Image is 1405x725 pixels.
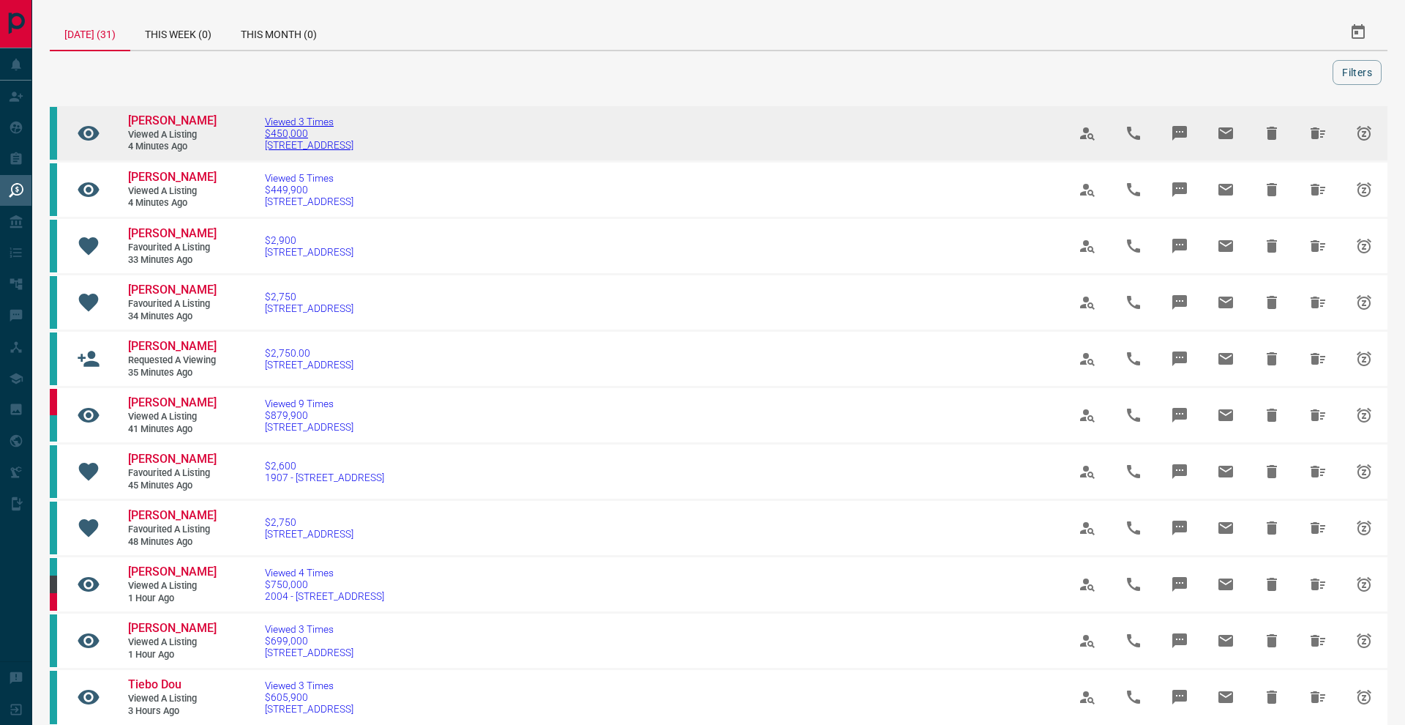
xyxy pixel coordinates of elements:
span: [PERSON_NAME] [128,395,217,409]
span: 48 minutes ago [128,536,216,549]
div: condos.ca [50,276,57,329]
span: [STREET_ADDRESS] [265,139,353,151]
span: Call [1116,567,1151,602]
span: Call [1116,623,1151,658]
span: [PERSON_NAME] [128,565,217,579]
span: [PERSON_NAME] [128,283,217,297]
span: Snooze [1346,172,1382,207]
span: 1 hour ago [128,592,216,605]
span: View Profile [1070,341,1105,376]
span: Hide [1254,454,1289,489]
span: View Profile [1070,172,1105,207]
a: $2,750[STREET_ADDRESS] [265,516,353,540]
span: Viewed 3 Times [265,680,353,691]
span: Email [1208,510,1243,546]
a: $2,750[STREET_ADDRESS] [265,291,353,314]
span: [STREET_ADDRESS] [265,647,353,658]
span: Viewed a Listing [128,411,216,423]
span: Email [1208,680,1243,715]
div: mrloft.ca [50,576,57,593]
span: $450,000 [265,127,353,139]
span: $750,000 [265,579,384,590]
span: Viewed 5 Times [265,172,353,184]
span: Call [1116,172,1151,207]
span: Hide All from Khanjan Shah [1300,454,1335,489]
span: Hide [1254,623,1289,658]
a: [PERSON_NAME] [128,170,216,185]
span: 4 minutes ago [128,197,216,209]
span: Snooze [1346,567,1382,602]
span: [STREET_ADDRESS] [265,703,353,715]
span: Hide All from Khanjan Shah [1300,228,1335,264]
div: property.ca [50,389,57,415]
span: Tiebo Dou [128,677,181,691]
div: [DATE] (31) [50,15,130,51]
a: Viewed 3 Times$605,900[STREET_ADDRESS] [265,680,353,715]
span: Viewed a Listing [128,580,216,592]
div: condos.ca [50,163,57,216]
span: Message [1162,510,1197,546]
a: Viewed 5 Times$449,900[STREET_ADDRESS] [265,172,353,207]
span: Viewed 3 Times [265,116,353,127]
span: Hide All from Khanjan Shah [1300,510,1335,546]
span: [STREET_ADDRESS] [265,528,353,540]
span: [STREET_ADDRESS] [265,302,353,314]
span: View Profile [1070,285,1105,320]
span: Favourited a Listing [128,242,216,254]
span: $879,900 [265,409,353,421]
a: Viewed 9 Times$879,900[STREET_ADDRESS] [265,398,353,433]
span: Message [1162,172,1197,207]
span: Call [1116,285,1151,320]
span: 1 hour ago [128,649,216,661]
span: Hide [1254,228,1289,264]
span: $2,750.00 [265,347,353,359]
span: $2,900 [265,234,353,246]
a: [PERSON_NAME] [128,283,216,298]
div: condos.ca [50,445,57,498]
span: Hide [1254,172,1289,207]
span: 35 minutes ago [128,367,216,379]
span: Call [1116,228,1151,264]
a: [PERSON_NAME] [128,508,216,524]
span: 3 hours ago [128,705,216,718]
span: Requested a Viewing [128,354,216,367]
div: This Month (0) [226,15,331,50]
span: 34 minutes ago [128,311,216,323]
span: [PERSON_NAME] [128,452,217,466]
span: View Profile [1070,228,1105,264]
span: View Profile [1070,680,1105,715]
span: Message [1162,116,1197,151]
span: Call [1116,341,1151,376]
a: $2,900[STREET_ADDRESS] [265,234,353,258]
span: Message [1162,680,1197,715]
a: [PERSON_NAME] [128,565,216,580]
span: Snooze [1346,623,1382,658]
span: [STREET_ADDRESS] [265,246,353,258]
a: $2,6001907 - [STREET_ADDRESS] [265,460,384,483]
span: Hide All from Benjamin Gitonga [1300,116,1335,151]
span: Message [1162,398,1197,433]
span: Email [1208,172,1243,207]
span: Snooze [1346,116,1382,151]
a: [PERSON_NAME] [128,114,216,129]
span: 4 minutes ago [128,141,216,153]
div: condos.ca [50,502,57,554]
span: Email [1208,567,1243,602]
span: $2,750 [265,291,353,302]
div: condos.ca [50,671,57,724]
span: Viewed a Listing [128,129,216,141]
span: Hide All from Benjamin Gitonga [1300,172,1335,207]
span: Call [1116,398,1151,433]
span: [PERSON_NAME] [128,170,217,184]
span: Hide [1254,567,1289,602]
span: Favourited a Listing [128,524,216,536]
a: [PERSON_NAME] [128,339,216,354]
span: View Profile [1070,510,1105,546]
span: Hide All from Helen Yantsis [1300,567,1335,602]
span: Viewed a Listing [128,636,216,649]
span: Viewed 3 Times [265,623,353,635]
span: Hide [1254,285,1289,320]
span: View Profile [1070,454,1105,489]
span: Hide [1254,116,1289,151]
span: Message [1162,567,1197,602]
